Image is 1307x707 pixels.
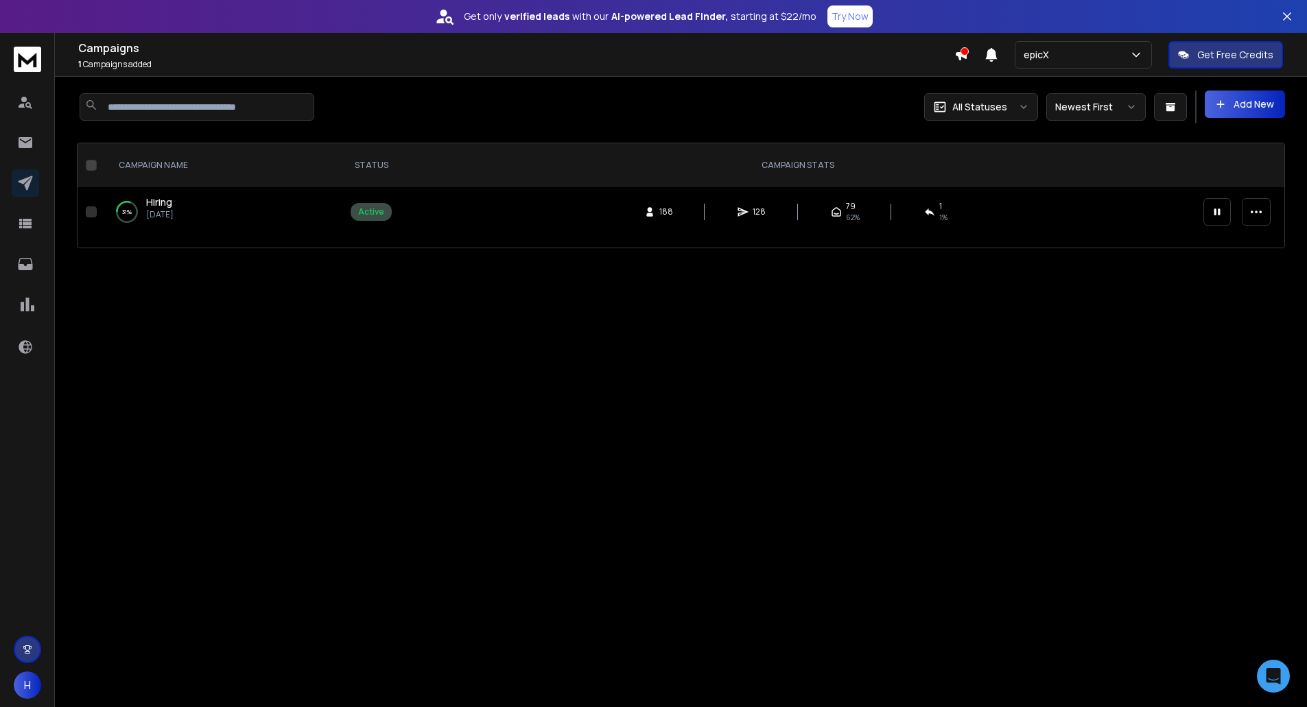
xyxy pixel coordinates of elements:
td: 31%Hiring[DATE] [102,187,342,237]
p: [DATE] [146,209,174,220]
a: Hiring [146,195,172,209]
button: Get Free Credits [1168,41,1283,69]
h1: Campaigns [78,40,954,56]
span: 188 [659,206,673,217]
span: 62 % [846,212,860,223]
p: Campaigns added [78,59,954,70]
span: 79 [846,201,856,212]
th: STATUS [342,143,400,187]
span: 128 [753,206,766,217]
img: logo [14,47,41,72]
button: Add New [1205,91,1285,118]
p: 31 % [122,205,132,219]
strong: AI-powered Lead Finder, [611,10,728,23]
button: H [14,671,41,699]
span: 1 % [939,212,947,223]
p: epicX [1024,48,1055,62]
th: CAMPAIGN STATS [400,143,1195,187]
div: Open Intercom Messenger [1257,660,1290,693]
span: 1 [939,201,942,212]
span: 1 [78,58,82,70]
p: All Statuses [952,100,1007,114]
p: Get Free Credits [1197,48,1273,62]
button: Newest First [1046,93,1146,121]
button: Try Now [827,5,873,27]
strong: verified leads [504,10,569,23]
div: Active [358,206,384,217]
th: CAMPAIGN NAME [102,143,342,187]
p: Try Now [832,10,869,23]
p: Get only with our starting at $22/mo [464,10,816,23]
